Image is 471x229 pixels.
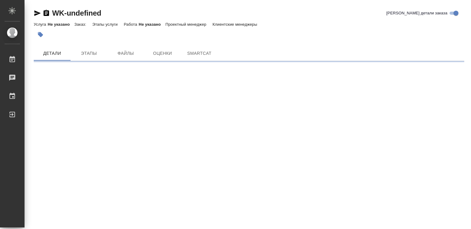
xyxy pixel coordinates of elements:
[213,22,259,27] p: Клиентские менеджеры
[43,9,50,17] button: Скопировать ссылку
[34,9,41,17] button: Скопировать ссылку для ЯМессенджера
[185,50,214,57] span: SmartCat
[386,10,447,16] span: [PERSON_NAME] детали заказа
[48,22,74,27] p: Не указано
[111,50,140,57] span: Файлы
[52,9,101,17] a: WK-undefined
[34,28,47,41] button: Добавить тэг
[34,22,48,27] p: Услуга
[74,50,104,57] span: Этапы
[165,22,208,27] p: Проектный менеджер
[124,22,139,27] p: Работа
[37,50,67,57] span: Детали
[74,22,87,27] p: Заказ:
[148,50,177,57] span: Оценки
[139,22,165,27] p: Не указано
[92,22,119,27] p: Этапы услуги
